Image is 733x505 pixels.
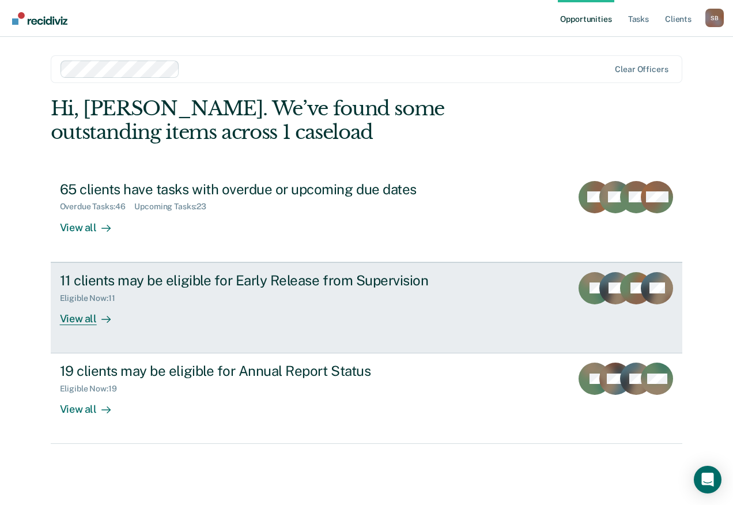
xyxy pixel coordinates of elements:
div: Eligible Now : 11 [60,293,124,303]
a: 11 clients may be eligible for Early Release from SupervisionEligible Now:11View all [51,262,683,353]
img: Recidiviz [12,12,67,25]
div: Eligible Now : 19 [60,384,126,394]
div: 11 clients may be eligible for Early Release from Supervision [60,272,464,289]
div: S B [705,9,724,27]
a: 19 clients may be eligible for Annual Report StatusEligible Now:19View all [51,353,683,444]
div: View all [60,212,124,234]
div: Clear officers [615,65,668,74]
div: 19 clients may be eligible for Annual Report Status [60,363,464,379]
div: 65 clients have tasks with overdue or upcoming due dates [60,181,464,198]
button: Profile dropdown button [705,9,724,27]
div: Hi, [PERSON_NAME]. We’ve found some outstanding items across 1 caseload [51,97,556,144]
a: 65 clients have tasks with overdue or upcoming due datesOverdue Tasks:46Upcoming Tasks:23View all [51,172,683,262]
div: Overdue Tasks : 46 [60,202,135,212]
div: View all [60,303,124,325]
div: Upcoming Tasks : 23 [134,202,216,212]
div: View all [60,394,124,416]
div: Open Intercom Messenger [694,466,721,493]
